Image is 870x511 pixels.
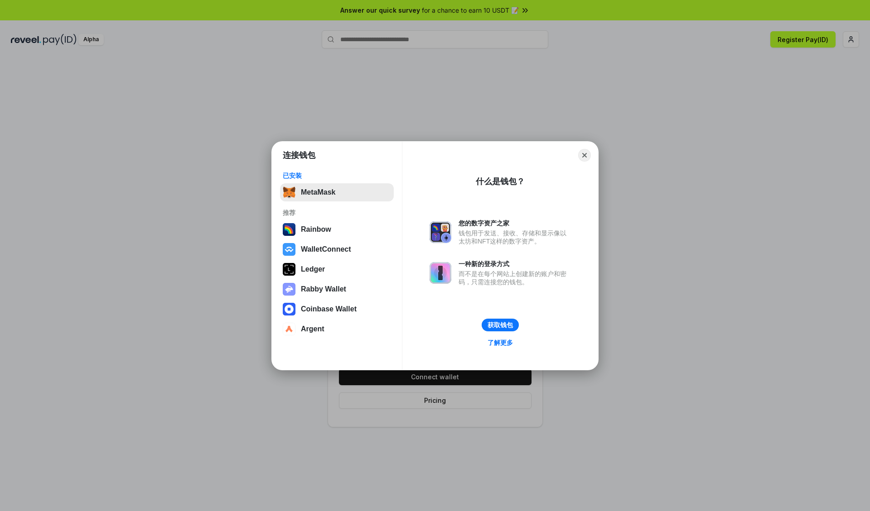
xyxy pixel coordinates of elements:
[301,225,331,234] div: Rainbow
[476,176,525,187] div: 什么是钱包？
[301,285,346,293] div: Rabby Wallet
[578,149,591,162] button: Close
[301,265,325,273] div: Ledger
[430,262,451,284] img: svg+xml,%3Csvg%20xmlns%3D%22http%3A%2F%2Fwww.w3.org%2F2000%2Fsvg%22%20fill%3D%22none%22%20viewBox...
[459,229,571,245] div: 钱包用于发送、接收、存储和显示像以太坊和NFT这样的数字资产。
[283,303,295,315] img: svg+xml,%3Csvg%20width%3D%2228%22%20height%3D%2228%22%20viewBox%3D%220%200%2028%2028%22%20fill%3D...
[283,150,315,161] h1: 连接钱包
[283,283,295,296] img: svg+xml,%3Csvg%20xmlns%3D%22http%3A%2F%2Fwww.w3.org%2F2000%2Fsvg%22%20fill%3D%22none%22%20viewBox...
[459,270,571,286] div: 而不是在每个网站上创建新的账户和密码，只需连接您的钱包。
[301,245,351,253] div: WalletConnect
[301,325,324,333] div: Argent
[301,305,357,313] div: Coinbase Wallet
[283,223,295,236] img: svg+xml,%3Csvg%20width%3D%22120%22%20height%3D%22120%22%20viewBox%3D%220%200%20120%20120%22%20fil...
[280,260,394,278] button: Ledger
[488,321,513,329] div: 获取钱包
[459,260,571,268] div: 一种新的登录方式
[482,319,519,331] button: 获取钱包
[459,219,571,227] div: 您的数字资产之家
[482,337,518,349] a: 了解更多
[430,221,451,243] img: svg+xml,%3Csvg%20xmlns%3D%22http%3A%2F%2Fwww.w3.org%2F2000%2Fsvg%22%20fill%3D%22none%22%20viewBox...
[280,240,394,258] button: WalletConnect
[283,263,295,276] img: svg+xml,%3Csvg%20xmlns%3D%22http%3A%2F%2Fwww.w3.org%2F2000%2Fsvg%22%20width%3D%2228%22%20height%3...
[283,323,295,335] img: svg+xml,%3Csvg%20width%3D%2228%22%20height%3D%2228%22%20viewBox%3D%220%200%2028%2028%22%20fill%3D...
[280,183,394,201] button: MetaMask
[280,300,394,318] button: Coinbase Wallet
[283,186,295,199] img: svg+xml,%3Csvg%20fill%3D%22none%22%20height%3D%2233%22%20viewBox%3D%220%200%2035%2033%22%20width%...
[283,209,391,217] div: 推荐
[280,320,394,338] button: Argent
[283,243,295,256] img: svg+xml,%3Csvg%20width%3D%2228%22%20height%3D%2228%22%20viewBox%3D%220%200%2028%2028%22%20fill%3D...
[280,220,394,239] button: Rainbow
[283,172,391,180] div: 已安装
[280,280,394,298] button: Rabby Wallet
[301,188,335,196] div: MetaMask
[488,339,513,347] div: 了解更多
